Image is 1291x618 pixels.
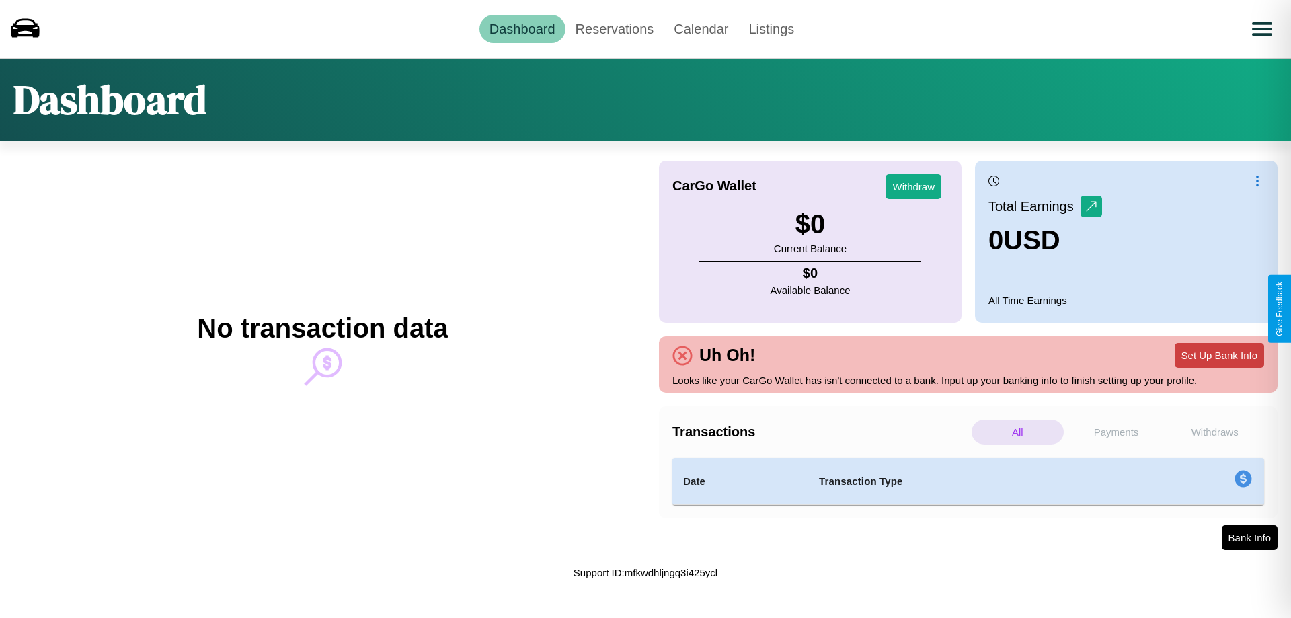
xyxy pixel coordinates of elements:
button: Bank Info [1222,525,1278,550]
p: Looks like your CarGo Wallet has isn't connected to a bank. Input up your banking info to finish ... [672,371,1264,389]
button: Set Up Bank Info [1175,343,1264,368]
a: Reservations [565,15,664,43]
p: Payments [1070,420,1163,445]
p: Total Earnings [988,194,1081,219]
h4: CarGo Wallet [672,178,756,194]
p: All [972,420,1064,445]
h4: Uh Oh! [693,346,762,365]
a: Calendar [664,15,738,43]
h4: Date [683,473,797,490]
table: simple table [672,458,1264,505]
p: Support ID: mfkwdhljngq3i425ycl [574,564,717,582]
div: Give Feedback [1275,282,1284,336]
h4: $ 0 [771,266,851,281]
p: All Time Earnings [988,291,1264,309]
h4: Transactions [672,424,968,440]
h2: No transaction data [197,313,448,344]
a: Dashboard [479,15,565,43]
h3: $ 0 [774,209,847,239]
p: Available Balance [771,281,851,299]
p: Withdraws [1169,420,1261,445]
h3: 0 USD [988,225,1102,256]
h4: Transaction Type [819,473,1124,490]
button: Open menu [1243,10,1281,48]
p: Current Balance [774,239,847,258]
a: Listings [738,15,804,43]
h1: Dashboard [13,72,206,127]
button: Withdraw [886,174,941,199]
